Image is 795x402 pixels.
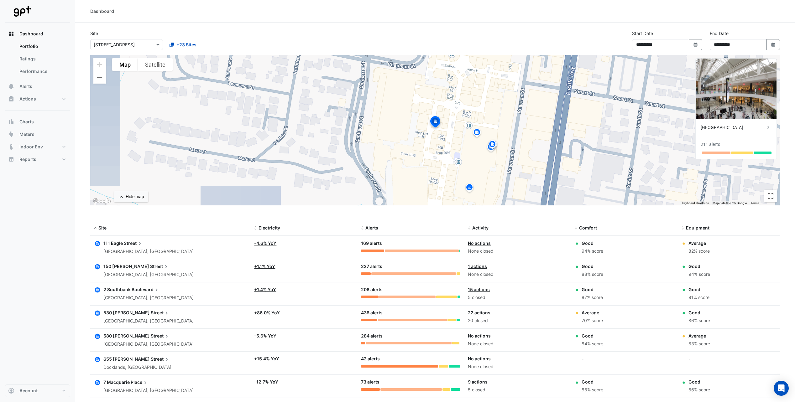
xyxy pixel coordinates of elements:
[5,384,70,397] button: Account
[103,287,131,292] span: 2 Southbank
[582,379,603,385] div: Good
[487,140,497,151] img: site-pin.svg
[19,156,36,162] span: Reports
[254,287,276,292] a: +1.4% YoY
[151,309,170,316] span: Street
[582,317,603,324] div: 70% score
[468,356,491,361] a: No actions
[428,115,442,130] img: site-pin-selected.svg
[14,40,70,53] a: Portfolio
[468,363,567,370] div: None closed
[8,96,14,102] app-icon: Actions
[365,225,378,230] span: Alerts
[582,248,603,255] div: 94% score
[14,53,70,65] a: Ratings
[126,193,144,200] div: Hide map
[103,364,171,371] div: Docklands, [GEOGRAPHIC_DATA]
[582,271,603,278] div: 88% score
[582,340,603,348] div: 84% score
[468,317,567,324] div: 20 closed
[582,355,584,362] div: -
[688,271,710,278] div: 94% score
[19,388,38,394] span: Account
[688,340,710,348] div: 83% score
[131,379,149,385] span: Place
[632,30,653,37] label: Start Date
[771,42,776,47] fa-icon: Select Date
[468,386,567,394] div: 5 closed
[103,379,130,385] span: 7 Macquarie
[751,201,759,205] a: Terms (opens in new tab)
[688,379,710,385] div: Good
[464,183,474,194] img: site-pin.svg
[132,286,160,293] span: Boulevard
[486,142,496,153] img: site-pin.svg
[19,96,36,102] span: Actions
[361,286,460,293] div: 206 alerts
[112,58,138,71] button: Show street map
[688,263,710,270] div: Good
[468,333,491,338] a: No actions
[254,310,280,315] a: +86.0% YoY
[688,309,710,316] div: Good
[488,139,498,150] img: site-pin.svg
[764,190,777,202] button: Toggle fullscreen view
[688,240,710,246] div: Average
[8,83,14,90] app-icon: Alerts
[688,317,710,324] div: 86% score
[5,116,70,128] button: Charts
[19,83,32,90] span: Alerts
[361,379,460,386] div: 73 alerts
[19,144,43,150] span: Indoor Env
[582,286,603,293] div: Good
[103,240,123,246] span: 111 Eagle
[682,201,709,205] button: Keyboard shortcuts
[151,332,170,339] span: Street
[688,332,710,339] div: Average
[472,128,482,139] img: site-pin.svg
[688,355,691,362] div: -
[686,225,709,230] span: Equipment
[582,240,603,246] div: Good
[90,30,98,37] label: Site
[254,240,276,246] a: -4.6% YoY
[468,310,490,315] a: 22 actions
[19,131,34,137] span: Meters
[92,197,112,205] a: Open this area in Google Maps (opens a new window)
[165,39,201,50] button: +23 Sites
[472,225,489,230] span: Activity
[8,5,36,18] img: Company Logo
[5,153,70,166] button: Reports
[361,309,460,317] div: 438 alerts
[103,341,194,348] div: [GEOGRAPHIC_DATA], [GEOGRAPHIC_DATA]
[688,294,709,301] div: 91% score
[688,248,710,255] div: 82% score
[468,240,491,246] a: No actions
[93,58,106,71] button: Zoom in
[8,156,14,162] app-icon: Reports
[468,264,487,269] a: 1 actions
[103,248,194,255] div: [GEOGRAPHIC_DATA], [GEOGRAPHIC_DATA]
[582,332,603,339] div: Good
[98,225,107,230] span: Site
[254,356,279,361] a: +15.4% YoY
[582,386,603,394] div: 85% score
[124,240,143,247] span: Street
[5,93,70,105] button: Actions
[713,201,747,205] span: Map data ©2025 Google
[254,379,278,384] a: -12.7% YoY
[774,381,789,396] div: Open Intercom Messenger
[103,264,149,269] span: 150 [PERSON_NAME]
[103,294,194,301] div: [GEOGRAPHIC_DATA], [GEOGRAPHIC_DATA]
[254,333,276,338] a: -5.6% YoY
[8,119,14,125] app-icon: Charts
[361,332,460,340] div: 284 alerts
[582,309,603,316] div: Average
[259,225,280,230] span: Electricity
[5,80,70,93] button: Alerts
[5,141,70,153] button: Indoor Env
[710,30,729,37] label: End Date
[8,31,14,37] app-icon: Dashboard
[5,28,70,40] button: Dashboard
[468,294,567,301] div: 5 closed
